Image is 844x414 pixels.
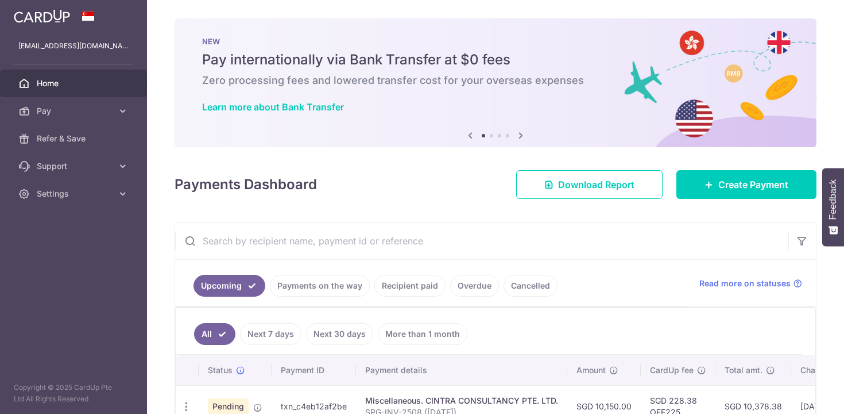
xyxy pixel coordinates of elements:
button: Feedback - Show survey [822,168,844,246]
h6: Zero processing fees and lowered transfer cost for your overseas expenses [202,74,789,87]
a: All [194,323,235,345]
a: Next 30 days [306,323,373,345]
p: NEW [202,37,789,46]
span: Total amt. [725,365,762,376]
span: Home [37,78,113,89]
a: Recipient paid [374,275,446,297]
a: Download Report [516,170,663,199]
th: Payment ID [272,355,356,385]
span: Refer & Save [37,133,113,144]
span: Amount [576,365,606,376]
a: Overdue [450,275,499,297]
span: Download Report [558,178,634,191]
span: Read more on statuses [699,278,791,289]
span: Status [208,365,233,376]
span: Create Payment [718,178,788,191]
span: Support [37,160,113,172]
img: Bank transfer banner [175,18,816,147]
span: CardUp fee [650,365,694,376]
p: [EMAIL_ADDRESS][DOMAIN_NAME] [18,40,129,52]
a: More than 1 month [378,323,467,345]
h5: Pay internationally via Bank Transfer at $0 fees [202,51,789,69]
a: Cancelled [504,275,557,297]
a: Create Payment [676,170,816,199]
a: Next 7 days [240,323,301,345]
div: Miscellaneous. CINTRA CONSULTANCY PTE. LTD. [365,395,558,407]
a: Upcoming [193,275,265,297]
a: Learn more about Bank Transfer [202,101,344,113]
input: Search by recipient name, payment id or reference [175,223,788,259]
a: Read more on statuses [699,278,802,289]
a: Payments on the way [270,275,370,297]
th: Payment details [356,355,567,385]
h4: Payments Dashboard [175,174,317,195]
img: CardUp [14,9,70,23]
span: Pay [37,105,113,117]
span: Settings [37,188,113,200]
span: Feedback [828,179,838,220]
